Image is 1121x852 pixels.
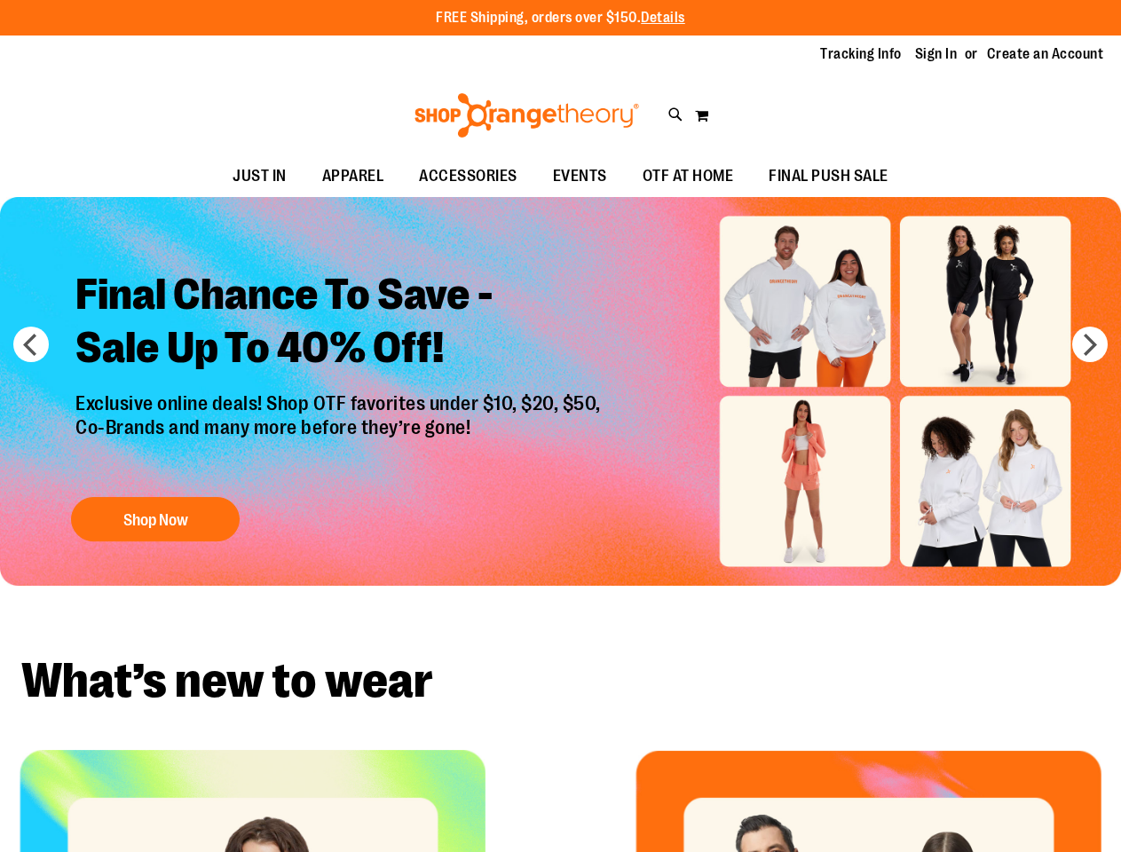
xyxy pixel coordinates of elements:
p: Exclusive online deals! Shop OTF favorites under $10, $20, $50, Co-Brands and many more before th... [62,392,619,479]
button: prev [13,327,49,362]
span: APPAREL [322,156,384,196]
button: next [1072,327,1108,362]
a: Create an Account [987,44,1104,64]
a: Final Chance To Save -Sale Up To 40% Off! Exclusive online deals! Shop OTF favorites under $10, $... [62,255,619,550]
span: ACCESSORIES [419,156,517,196]
button: Shop Now [71,497,240,541]
a: OTF AT HOME [625,156,752,197]
a: APPAREL [304,156,402,197]
span: EVENTS [553,156,607,196]
p: FREE Shipping, orders over $150. [436,8,685,28]
h2: What’s new to wear [21,657,1100,706]
span: JUST IN [233,156,287,196]
a: EVENTS [535,156,625,197]
a: Tracking Info [820,44,902,64]
h2: Final Chance To Save - Sale Up To 40% Off! [62,255,619,392]
a: ACCESSORIES [401,156,535,197]
img: Shop Orangetheory [412,93,642,138]
a: FINAL PUSH SALE [751,156,906,197]
a: Details [641,10,685,26]
span: OTF AT HOME [643,156,734,196]
span: FINAL PUSH SALE [769,156,888,196]
a: Sign In [915,44,958,64]
a: JUST IN [215,156,304,197]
